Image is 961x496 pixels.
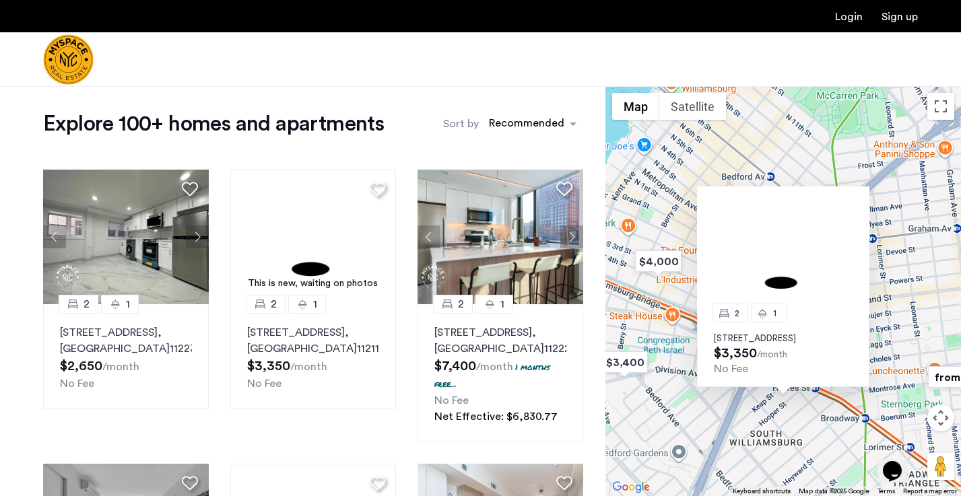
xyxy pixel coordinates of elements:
span: $3,350 [247,359,290,373]
span: 2 [271,296,277,312]
button: Drag Pegman onto the map to open Street View [927,453,954,480]
a: This is new, waiting on photos [230,170,396,304]
sub: /month [757,350,787,359]
button: Next apartment [560,225,583,248]
span: Map data ©2025 Google [799,488,869,495]
sub: /month [476,361,513,372]
div: $3,400 [596,347,653,378]
sub: /month [102,361,139,372]
span: $7,400 [434,359,476,373]
button: Show satellite imagery [659,93,726,120]
button: Next apartment [186,225,209,248]
p: [STREET_ADDRESS] [714,333,853,344]
span: 1 [313,296,317,312]
label: Sort by [443,116,479,132]
span: 2 [84,296,90,312]
span: $3,350 [714,347,757,360]
a: 21[STREET_ADDRESS], [GEOGRAPHIC_DATA]11211No Fee [230,304,396,409]
p: [STREET_ADDRESS] 11223 [60,324,192,357]
img: Apartment photo [697,198,869,313]
span: No Fee [434,395,469,406]
span: No Fee [60,378,94,389]
a: Terms (opens in new tab) [877,487,895,496]
div: Recommended [487,115,564,135]
img: Google [609,479,653,496]
h1: Explore 100+ homes and apartments [43,110,384,137]
p: [STREET_ADDRESS] 11222 [434,324,566,357]
button: Keyboard shortcuts [733,487,791,496]
img: 22_638484689619680001.png [418,170,583,304]
div: $4,000 [630,246,687,277]
a: Registration [882,11,918,22]
span: 2 [735,308,739,317]
span: 1 [500,296,504,312]
span: 1 [773,308,776,317]
span: 2 [458,296,464,312]
span: Net Effective: $6,830.77 [434,411,558,422]
a: Open this area in Google Maps (opens a new window) [609,479,653,496]
button: Map camera controls [927,404,954,431]
iframe: chat widget [877,442,921,483]
a: 21[STREET_ADDRESS], [GEOGRAPHIC_DATA]112221 months free...No FeeNet Effective: $6,830.77 [418,304,583,442]
a: Cazamio Logo [43,34,94,85]
sub: /month [290,361,327,372]
button: Toggle fullscreen view [927,93,954,120]
button: Previous apartment [418,225,440,248]
a: Login [835,11,863,22]
span: No Fee [247,378,281,389]
img: 1.gif [230,170,396,304]
span: 1 [126,296,130,312]
ng-select: sort-apartment [482,112,583,136]
span: No Fee [714,363,748,374]
button: Previous apartment [43,225,66,248]
button: Show street map [612,93,659,120]
a: 21[STREET_ADDRESS], [GEOGRAPHIC_DATA]11223No Fee [43,304,209,409]
button: Close [861,188,871,198]
img: logo [43,34,94,85]
a: Report a map error [903,487,957,496]
div: This is new, waiting on photos [237,277,389,291]
img: a8b926f1-9a91-4e5e-b036-feb4fe78ee5d_638870589958476599.jpeg [43,170,209,304]
span: $2,650 [60,359,102,373]
p: 1 months free... [434,361,550,390]
p: [STREET_ADDRESS] 11211 [247,324,379,357]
